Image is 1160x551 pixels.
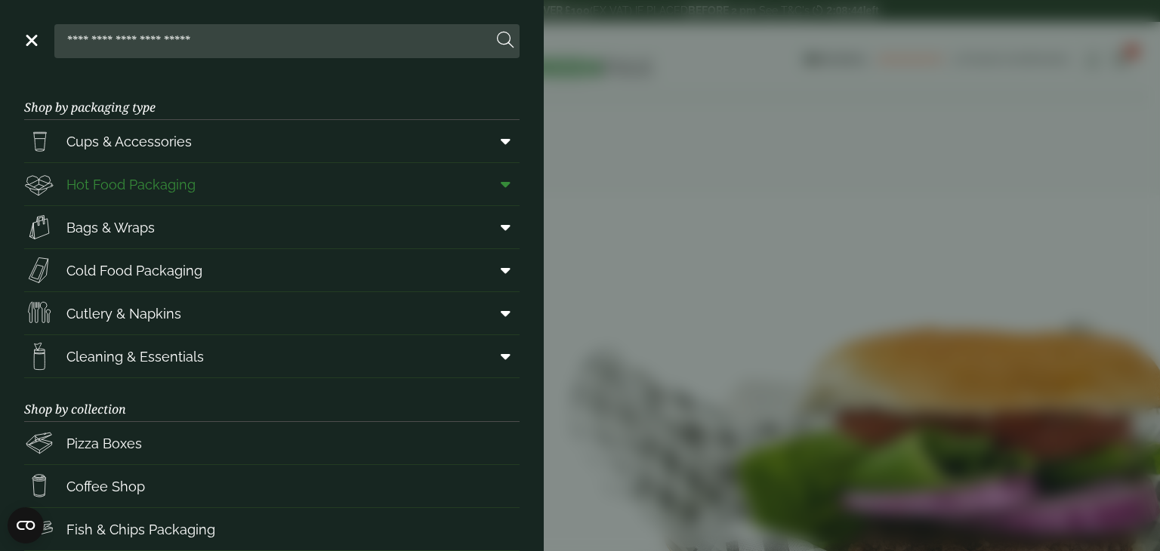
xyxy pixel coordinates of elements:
img: Pizza_boxes.svg [24,428,54,458]
img: open-wipe.svg [24,341,54,371]
button: Open CMP widget [8,507,44,543]
span: Coffee Shop [66,476,145,497]
a: Hot Food Packaging [24,163,520,205]
img: Deli_box.svg [24,169,54,199]
img: PintNhalf_cup.svg [24,126,54,156]
h3: Shop by collection [24,378,520,422]
a: Cups & Accessories [24,120,520,162]
a: Pizza Boxes [24,422,520,464]
h3: Shop by packaging type [24,76,520,120]
span: Bags & Wraps [66,217,155,238]
img: Sandwich_box.svg [24,255,54,285]
img: Cutlery.svg [24,298,54,328]
a: Fish & Chips Packaging [24,508,520,550]
span: Fish & Chips Packaging [66,519,215,540]
a: Cold Food Packaging [24,249,520,291]
span: Cold Food Packaging [66,260,202,281]
a: Cutlery & Napkins [24,292,520,334]
span: Hot Food Packaging [66,174,196,195]
img: Paper_carriers.svg [24,212,54,242]
span: Cups & Accessories [66,131,192,152]
a: Bags & Wraps [24,206,520,248]
a: Cleaning & Essentials [24,335,520,377]
img: HotDrink_paperCup.svg [24,471,54,501]
a: Coffee Shop [24,465,520,507]
span: Cutlery & Napkins [66,303,181,324]
span: Cleaning & Essentials [66,346,204,367]
span: Pizza Boxes [66,433,142,454]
